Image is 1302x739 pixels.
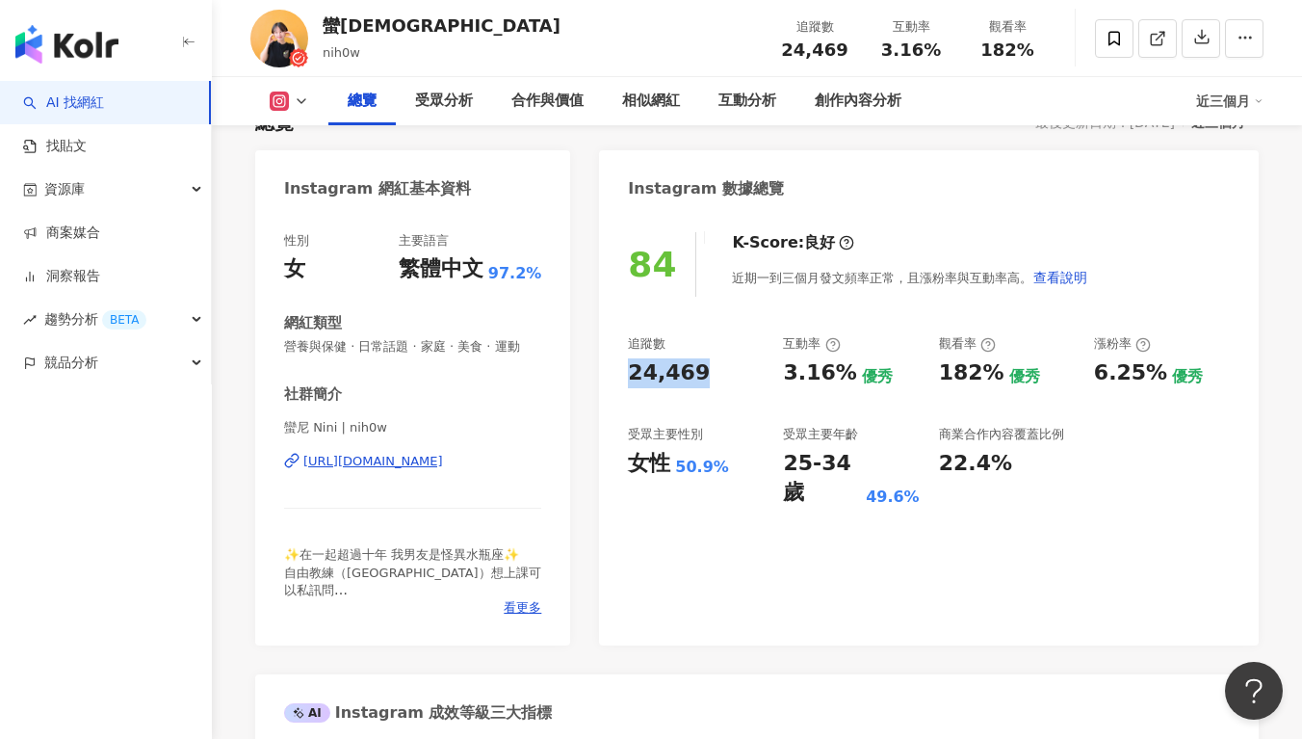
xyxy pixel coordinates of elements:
span: 查看說明 [1033,270,1087,285]
div: 25-34 歲 [783,449,861,509]
img: KOL Avatar [250,10,308,67]
div: 性別 [284,232,309,250]
div: 182% [939,358,1004,388]
div: 84 [628,245,676,284]
div: 總覽 [348,90,377,113]
div: 近期一到三個月發文頻率正常，且漲粉率與互動率高。 [732,258,1088,297]
div: Instagram 網紅基本資料 [284,178,471,199]
div: 女性 [628,449,670,479]
div: 觀看率 [939,335,996,353]
a: 商案媒合 [23,224,100,243]
img: logo [15,25,118,64]
div: 創作內容分析 [815,90,901,113]
div: 近三個月 [1196,86,1263,117]
div: 6.25% [1094,358,1167,388]
div: 22.4% [939,449,1012,479]
div: 50.9% [675,457,729,478]
div: 主要語言 [399,232,449,250]
div: Instagram 數據總覽 [628,178,784,199]
span: 182% [980,40,1034,60]
a: [URL][DOMAIN_NAME] [284,453,541,470]
span: 看更多 [504,599,541,617]
span: nih0w [323,45,360,60]
div: AI [284,703,330,723]
a: 洞察報告 [23,267,100,286]
span: 97.2% [488,263,542,284]
iframe: Help Scout Beacon - Open [1225,662,1283,720]
div: [URL][DOMAIN_NAME] [303,453,443,470]
div: 追蹤數 [778,17,851,37]
div: 女 [284,254,305,284]
span: 競品分析 [44,341,98,384]
span: 3.16% [881,40,941,60]
a: searchAI 找網紅 [23,93,104,113]
div: 互動率 [783,335,840,353]
div: BETA [102,310,146,330]
div: 良好 [804,232,835,253]
span: rise [23,313,37,327]
div: 互動率 [874,17,948,37]
div: 優秀 [1172,366,1203,387]
div: 網紅類型 [284,313,342,333]
div: 24,469 [628,358,710,388]
div: 互動分析 [718,90,776,113]
div: 觀看率 [971,17,1044,37]
span: 營養與保健 · 日常話題 · 家庭 · 美食 · 運動 [284,338,541,356]
span: 趨勢分析 [44,298,146,341]
div: 蠻[DEMOGRAPHIC_DATA] [323,13,560,38]
div: K-Score : [732,232,854,253]
span: 資源庫 [44,168,85,211]
div: 漲粉率 [1094,335,1151,353]
div: 受眾主要性別 [628,426,703,443]
button: 查看說明 [1032,258,1088,297]
span: 24,469 [781,40,847,60]
div: 商業合作內容覆蓋比例 [939,426,1064,443]
div: 社群簡介 [284,384,342,405]
div: 受眾分析 [415,90,473,113]
a: 找貼文 [23,137,87,156]
div: 優秀 [862,366,893,387]
div: 合作與價值 [511,90,584,113]
div: 繁體中文 [399,254,483,284]
div: 追蹤數 [628,335,665,353]
div: 3.16% [783,358,856,388]
span: ✨在一起超過十年 我男友是怪異水瓶座✨ 自由教練（[GEOGRAPHIC_DATA]）想上課可以私訊問 🩶 @peri.active PERi 折扣碼：Nini 🔹合作 : [EMAIL_ADD... [284,547,541,667]
div: 受眾主要年齡 [783,426,858,443]
span: 蠻尼 Nini | nih0w [284,419,541,436]
div: Instagram 成效等級三大指標 [284,702,552,724]
div: 49.6% [866,487,920,508]
div: 優秀 [1009,366,1040,387]
div: 相似網紅 [622,90,680,113]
